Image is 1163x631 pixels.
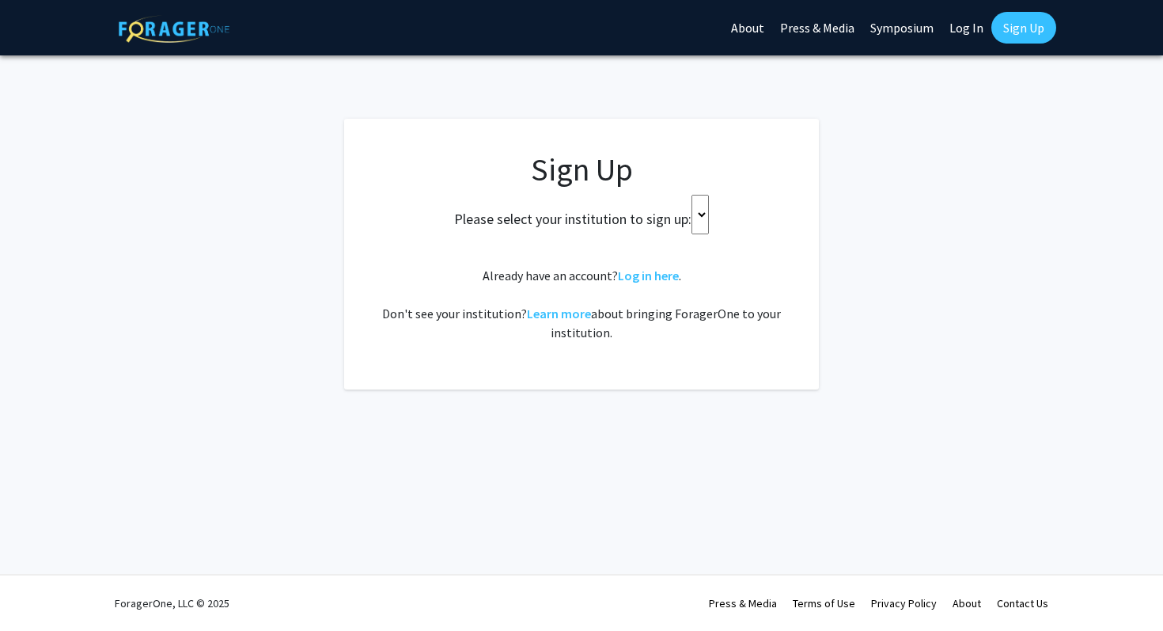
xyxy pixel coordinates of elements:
[454,211,691,228] h2: Please select your institution to sign up:
[527,306,591,321] a: Learn more about bringing ForagerOne to your institution
[871,596,937,610] a: Privacy Policy
[953,596,981,610] a: About
[618,268,679,283] a: Log in here
[376,266,787,342] div: Already have an account? . Don't see your institution? about bringing ForagerOne to your institut...
[997,596,1048,610] a: Contact Us
[119,15,229,43] img: ForagerOne Logo
[991,12,1056,44] a: Sign Up
[115,576,229,631] div: ForagerOne, LLC © 2025
[709,596,777,610] a: Press & Media
[376,150,787,188] h1: Sign Up
[793,596,855,610] a: Terms of Use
